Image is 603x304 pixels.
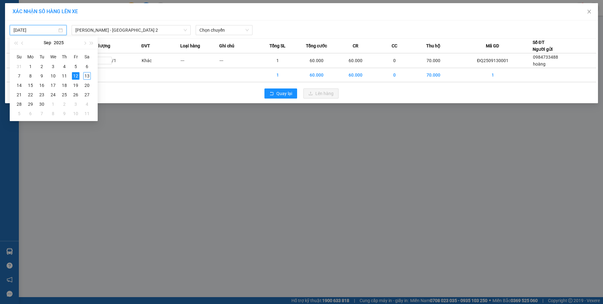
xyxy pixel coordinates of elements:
[70,109,81,118] td: 2025-10-10
[14,71,25,81] td: 2025-09-07
[72,110,79,117] div: 10
[219,42,234,49] span: Ghi chú
[81,52,93,62] th: Sa
[38,91,46,99] div: 23
[375,53,414,68] td: 0
[533,39,553,53] div: Số ĐT Người gửi
[81,90,93,99] td: 2025-09-27
[38,100,46,108] div: 30
[258,53,297,68] td: 1
[353,42,358,49] span: CR
[336,53,375,68] td: 60.000
[70,81,81,90] td: 2025-09-19
[258,68,297,82] td: 1
[83,110,91,117] div: 11
[61,72,68,80] div: 11
[15,82,23,89] div: 14
[486,42,499,49] span: Mã GD
[375,68,414,82] td: 0
[49,6,64,13] span: Nhận:
[61,91,68,99] div: 25
[15,63,23,70] div: 31
[36,52,47,62] th: Tu
[81,109,93,118] td: 2025-10-11
[47,81,59,90] td: 2025-09-17
[25,71,36,81] td: 2025-09-08
[297,68,336,82] td: 60.000
[141,42,150,49] span: ĐVT
[49,82,57,89] div: 17
[25,99,36,109] td: 2025-09-29
[47,52,59,62] th: We
[70,90,81,99] td: 2025-09-26
[336,68,375,82] td: 60.000
[14,52,25,62] th: Su
[276,90,292,97] span: Quay lại
[70,99,81,109] td: 2025-10-03
[5,5,45,13] div: Trạm 114
[297,53,336,68] td: 60.000
[47,99,59,109] td: 2025-10-01
[36,90,47,99] td: 2025-09-23
[199,25,249,35] span: Chọn chuyến
[83,91,91,99] div: 27
[70,71,81,81] td: 2025-09-12
[81,71,93,81] td: 2025-09-13
[72,72,79,80] div: 12
[49,5,140,13] div: Quận 10
[141,53,180,68] td: Khác
[38,72,46,80] div: 9
[49,91,57,99] div: 24
[533,61,546,67] span: hoàng
[303,88,339,99] button: uploadLên hàng
[15,72,23,80] div: 7
[49,63,57,70] div: 3
[392,42,397,49] span: CC
[59,52,70,62] th: Th
[180,53,219,68] td: ---
[49,100,57,108] div: 1
[219,53,258,68] td: ---
[61,110,68,117] div: 9
[38,63,46,70] div: 2
[27,82,34,89] div: 15
[25,90,36,99] td: 2025-09-22
[306,42,327,49] span: Tổng cước
[38,82,46,89] div: 16
[49,13,140,20] div: thiện
[61,63,68,70] div: 4
[36,99,47,109] td: 2025-09-30
[36,109,47,118] td: 2025-10-07
[59,109,70,118] td: 2025-10-09
[27,91,34,99] div: 22
[92,42,110,49] span: Số lượng
[25,81,36,90] td: 2025-09-15
[49,110,57,117] div: 8
[59,62,70,71] td: 2025-09-04
[453,53,532,68] td: ĐQ2509130001
[14,109,25,118] td: 2025-10-05
[75,25,187,35] span: Phương Lâm - Sài Gòn 2
[72,82,79,89] div: 19
[59,71,70,81] td: 2025-09-11
[59,99,70,109] td: 2025-10-02
[59,81,70,90] td: 2025-09-18
[15,91,23,99] div: 21
[36,81,47,90] td: 2025-09-16
[36,62,47,71] td: 2025-09-02
[14,99,25,109] td: 2025-09-28
[83,63,91,70] div: 6
[25,62,36,71] td: 2025-09-01
[49,29,140,62] span: c58 đ phú thuận [GEOGRAPHIC_DATA] 7
[5,6,15,13] span: Gửi:
[47,109,59,118] td: 2025-10-08
[15,110,23,117] div: 5
[14,27,57,34] input: 12/09/2025
[54,36,64,49] button: 2025
[414,53,453,68] td: 70.000
[533,55,558,60] span: 0984733488
[44,36,51,49] button: Sep
[72,100,79,108] div: 3
[81,99,93,109] td: 2025-10-04
[70,52,81,62] th: Fr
